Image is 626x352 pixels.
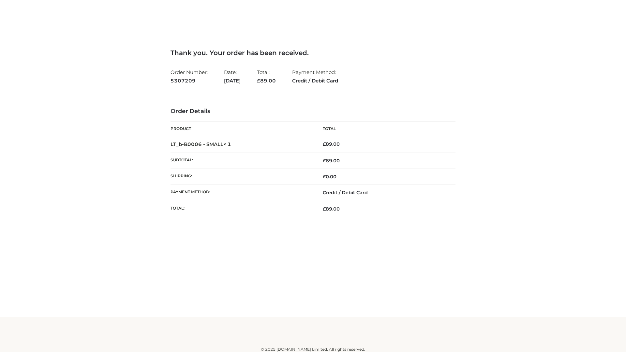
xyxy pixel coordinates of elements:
h3: Order Details [171,108,455,115]
strong: Credit / Debit Card [292,77,338,85]
span: £ [257,78,260,84]
h3: Thank you. Your order has been received. [171,49,455,57]
th: Payment method: [171,185,313,201]
span: £ [323,206,326,212]
li: Date: [224,66,241,86]
strong: LT_b-B0006 - SMALL [171,141,231,147]
span: £ [323,174,326,180]
strong: × 1 [223,141,231,147]
bdi: 89.00 [323,141,340,147]
span: £ [323,158,326,164]
li: Order Number: [171,66,208,86]
span: 89.00 [323,158,340,164]
th: Shipping: [171,169,313,185]
span: 89.00 [257,78,276,84]
th: Subtotal: [171,153,313,169]
th: Product [171,122,313,136]
strong: 5307209 [171,77,208,85]
strong: [DATE] [224,77,241,85]
li: Total: [257,66,276,86]
li: Payment Method: [292,66,338,86]
td: Credit / Debit Card [313,185,455,201]
th: Total: [171,201,313,217]
th: Total [313,122,455,136]
span: 89.00 [323,206,340,212]
bdi: 0.00 [323,174,336,180]
span: £ [323,141,326,147]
